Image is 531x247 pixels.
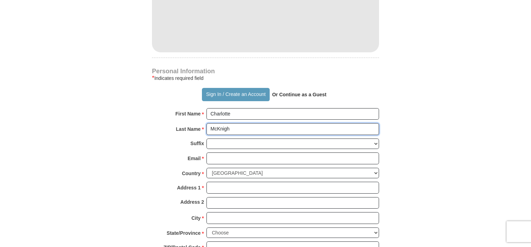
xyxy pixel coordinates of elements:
[176,124,201,134] strong: Last Name
[191,213,201,223] strong: City
[177,183,201,193] strong: Address 1
[182,169,201,178] strong: Country
[175,109,201,119] strong: First Name
[152,68,379,74] h4: Personal Information
[167,228,201,238] strong: State/Province
[202,88,269,101] button: Sign In / Create an Account
[190,139,204,148] strong: Suffix
[152,74,379,82] div: Indicates required field
[188,154,201,163] strong: Email
[272,92,327,97] strong: Or Continue as a Guest
[180,197,204,207] strong: Address 2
